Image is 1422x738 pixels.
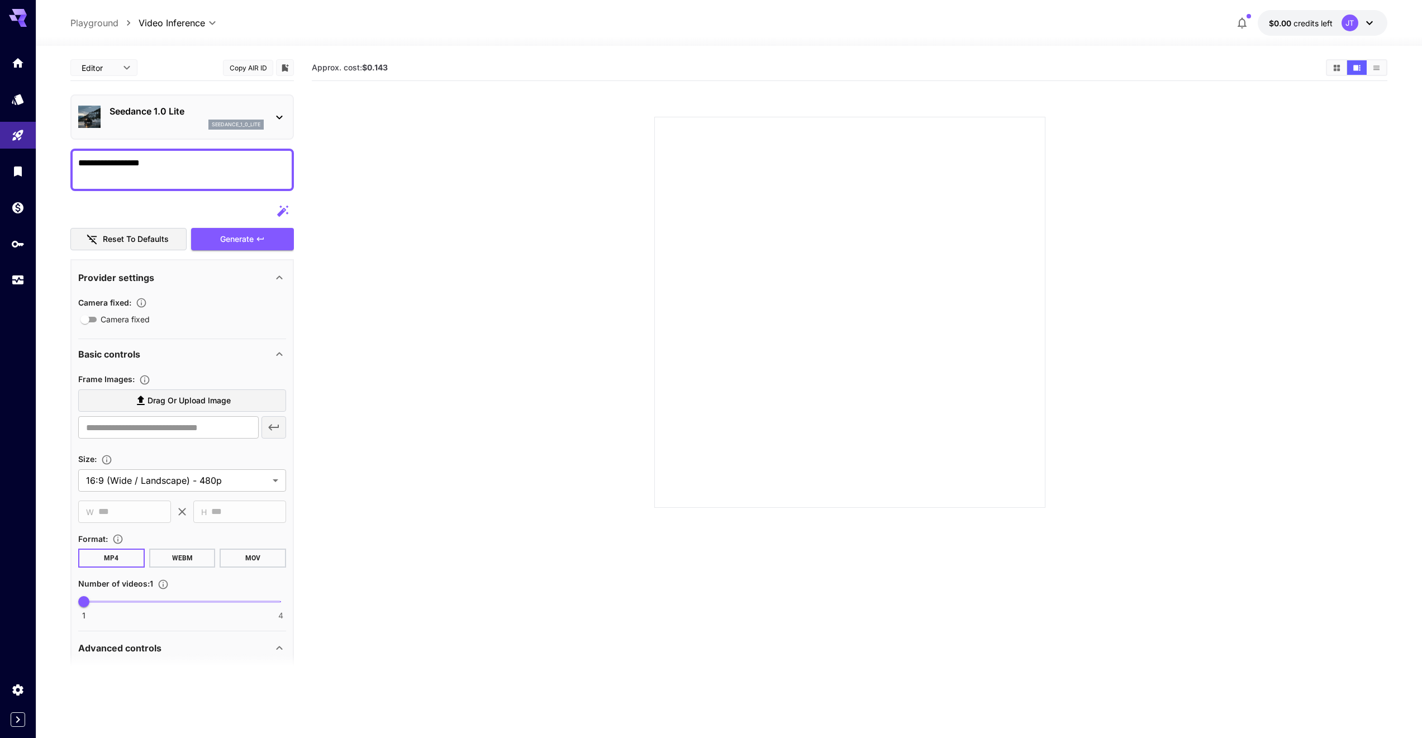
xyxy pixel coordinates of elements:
[1347,60,1367,75] button: Show media in video view
[11,237,25,251] div: API Keys
[1293,18,1333,28] span: credits left
[86,506,94,518] span: W
[1327,60,1347,75] button: Show media in grid view
[212,121,260,128] p: seedance_1_0_lite
[1342,15,1358,31] div: JT
[78,298,131,307] span: Camera fixed :
[220,549,286,568] button: MOV
[220,232,254,246] span: Generate
[312,63,388,72] span: Approx. cost:
[78,341,286,368] div: Basic controls
[1326,59,1387,76] div: Show media in grid viewShow media in video viewShow media in list view
[97,454,117,465] button: Adjust the dimensions of the generated image by specifying its width and height in pixels, or sel...
[280,61,290,74] button: Add to library
[82,610,85,621] span: 1
[11,92,25,106] div: Models
[86,474,268,487] span: 16:9 (Wide / Landscape) - 480p
[153,579,173,590] button: Specify how many videos to generate in a single request. Each video generation will be charged se...
[78,100,286,134] div: Seedance 1.0 Liteseedance_1_0_lite
[78,454,97,464] span: Size :
[201,506,207,518] span: H
[78,264,286,291] div: Provider settings
[148,394,231,408] span: Drag or upload image
[78,389,286,412] label: Drag or upload image
[223,60,273,76] button: Copy AIR ID
[11,164,25,178] div: Library
[11,128,25,142] div: Playground
[149,549,216,568] button: WEBM
[11,712,25,727] button: Expand sidebar
[70,16,139,30] nav: breadcrumb
[11,273,25,287] div: Usage
[78,374,135,384] span: Frame Images :
[70,16,118,30] a: Playground
[11,683,25,697] div: Settings
[78,635,286,661] div: Advanced controls
[191,228,294,251] button: Generate
[101,313,150,325] span: Camera fixed
[70,228,187,251] button: Reset to defaults
[1269,18,1293,28] span: $0.00
[78,549,145,568] button: MP4
[278,610,283,621] span: 4
[1258,10,1387,36] button: $0.00JT
[1269,17,1333,29] div: $0.00
[78,641,161,655] p: Advanced controls
[135,374,155,385] button: Upload frame images.
[78,347,140,361] p: Basic controls
[11,56,25,70] div: Home
[78,534,108,544] span: Format :
[362,63,388,72] b: $0.143
[139,16,205,30] span: Video Inference
[82,62,116,74] span: Editor
[78,271,154,284] p: Provider settings
[1367,60,1386,75] button: Show media in list view
[108,534,128,545] button: Choose the file format for the output video.
[11,201,25,215] div: Wallet
[78,579,153,588] span: Number of videos : 1
[110,104,264,118] p: Seedance 1.0 Lite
